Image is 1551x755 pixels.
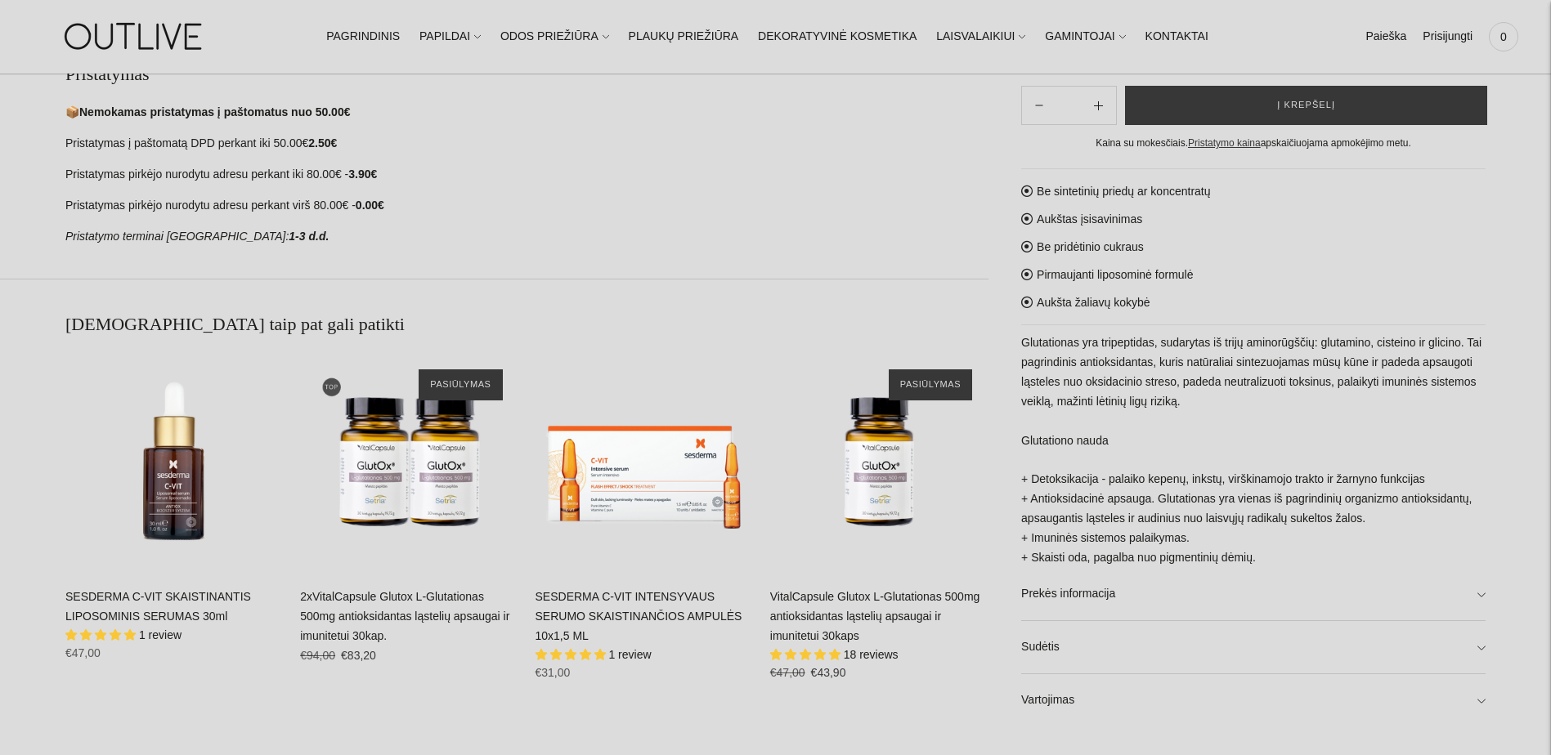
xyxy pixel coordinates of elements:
a: VitalCapsule Glutox L-Glutationas 500mg antioksidantas ląstelių apsaugai ir imunitetui 30kaps [770,590,980,642]
strong: 0.00€ [356,199,384,212]
a: Paieška [1365,19,1406,55]
a: Prekės informacija [1021,568,1486,620]
a: ODOS PRIEŽIŪRA [500,19,609,55]
p: 📦 [65,103,988,123]
p: Pristatymas pirkėjo nurodytu adresu perkant virš 80.00€ - [65,196,988,216]
a: DEKORATYVINĖ KOSMETIKA [758,19,917,55]
span: 1 review [139,628,182,641]
a: Prisijungti [1423,19,1473,55]
a: PAGRINDINIS [326,19,400,55]
span: Į krepšelį [1277,97,1335,114]
a: Vartojimas [1021,674,1486,726]
button: Subtract product quantity [1081,86,1116,125]
a: 2xVitalCapsule Glutox L-Glutationas 500mg antioksidantas ląstelių apsaugai ir imunitetui 30kap. [300,590,509,642]
span: €43,90 [811,666,846,679]
div: Kaina su mokesčiais. apskaičiuojama apmokėjimo metu. [1021,135,1486,152]
span: €47,00 [65,646,101,659]
span: 5.00 stars [65,628,139,641]
h2: [DEMOGRAPHIC_DATA] taip pat gali patikti [65,312,988,337]
a: VitalCapsule Glutox L-Glutationas 500mg antioksidantas ląstelių apsaugai ir imunitetui 30kaps [770,353,988,571]
span: 5.00 stars [770,648,844,661]
a: Sudėtis [1021,621,1486,673]
span: €31,00 [536,666,571,679]
s: €94,00 [300,649,335,662]
a: SESDERMA C-VIT INTENSYVAUS SERUMO SKAISTINANČIOS AMPULĖS 10x1,5 ML [536,590,742,642]
input: Product quantity [1056,94,1081,118]
a: GAMINTOJAI [1045,19,1125,55]
a: 2xVitalCapsule Glutox L-Glutationas 500mg antioksidantas ląstelių apsaugai ir imunitetui 30kap. [300,353,518,571]
a: SESDERMA C-VIT SKAISTINANTIS LIPOSOMINIS SERUMAS 30ml [65,353,284,571]
span: 5.00 stars [536,648,609,661]
strong: 1-3 d.d. [289,230,329,243]
p: Pristatymas į paštomatą DPD perkant iki 50.00€ [65,134,988,154]
strong: Nemokamas pristatymas į paštomatus nuo 50.00€ [79,105,350,118]
h2: Pristatymas [65,62,988,87]
a: PAPILDAI [419,19,481,55]
a: Pristatymo kaina [1188,137,1261,149]
s: €47,00 [770,666,805,679]
span: €83,20 [341,649,376,662]
span: 18 reviews [844,648,899,661]
img: OUTLIVE [33,8,237,65]
span: 1 review [608,648,651,661]
a: KONTAKTAI [1145,19,1208,55]
a: LAISVALAIKIUI [936,19,1025,55]
a: SESDERMA C-VIT INTENSYVAUS SERUMO SKAISTINANČIOS AMPULĖS 10x1,5 ML [536,353,754,571]
div: Be sintetinių priedų ar koncentratų Aukštas įsisavinimas Be pridėtinio cukraus Pirmaujanti liposo... [1021,168,1486,726]
button: Add product quantity [1022,86,1056,125]
em: Pristatymo terminai [GEOGRAPHIC_DATA]: [65,230,289,243]
strong: 3.90€ [348,168,377,181]
a: SESDERMA C-VIT SKAISTINANTIS LIPOSOMINIS SERUMAS 30ml [65,590,251,623]
button: Į krepšelį [1125,86,1487,125]
p: Pristatymas pirkėjo nurodytu adresu perkant iki 80.00€ - [65,165,988,185]
a: PLAUKŲ PRIEŽIŪRA [629,19,739,55]
span: 0 [1492,25,1515,48]
a: 0 [1489,19,1518,55]
strong: 2.50€ [308,136,337,150]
